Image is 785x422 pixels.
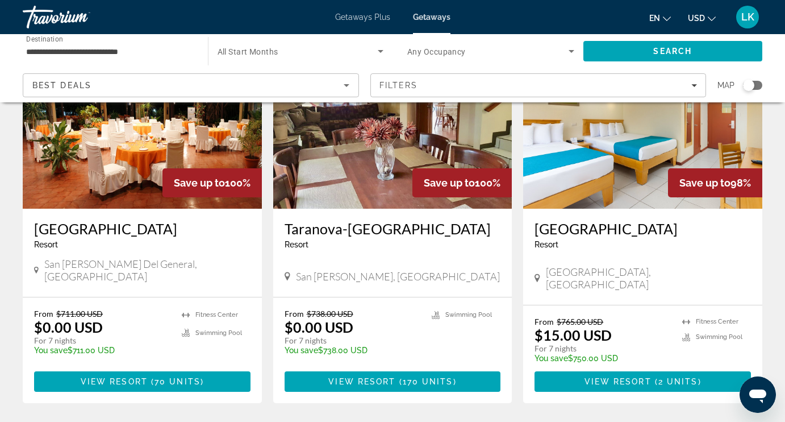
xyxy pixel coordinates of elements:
div: 98% [668,168,762,197]
span: $765.00 USD [557,317,603,326]
span: View Resort [81,377,148,386]
img: Hotel del Sur [23,27,262,209]
p: For 7 nights [535,344,671,354]
p: $738.00 USD [285,346,421,355]
span: View Resort [584,377,652,386]
button: Search [583,41,763,61]
span: San [PERSON_NAME] del General, [GEOGRAPHIC_DATA] [44,258,250,283]
span: Save up to [424,177,475,189]
span: 170 units [403,377,453,386]
span: ( ) [395,377,456,386]
p: $0.00 USD [34,318,103,336]
p: $15.00 USD [535,326,612,344]
span: Fitness Center [195,311,238,318]
button: View Resort(70 units) [34,371,250,392]
span: Filters [379,81,418,90]
span: Save up to [174,177,225,189]
input: Select destination [26,45,193,59]
span: Resort [535,240,558,249]
span: USD [688,14,705,23]
div: 100% [162,168,262,197]
span: Search [653,47,692,56]
p: $750.00 USD [535,354,671,363]
span: Resort [34,240,58,249]
p: For 7 nights [34,336,170,346]
p: For 7 nights [285,336,421,346]
span: Swimming Pool [195,329,242,337]
a: Getaways Plus [335,13,390,22]
span: You save [285,346,318,355]
span: Swimming Pool [445,311,492,318]
span: You save [34,346,68,355]
span: From [535,317,554,326]
span: en [649,14,660,23]
span: Map [717,77,734,93]
span: You save [535,354,568,363]
a: Taranova-[GEOGRAPHIC_DATA] [285,220,501,237]
img: Taranova-Villas Palmas [273,27,512,209]
span: 2 units [658,377,698,386]
mat-select: Sort by [32,78,349,92]
div: 100% [412,168,512,197]
span: $738.00 USD [307,309,353,318]
span: Best Deals [32,81,91,90]
img: Jacó Beach Hotel & Club [523,27,762,209]
span: Swimming Pool [696,333,742,341]
span: From [285,309,304,318]
button: Change language [649,10,671,26]
span: ( ) [652,377,702,386]
p: $711.00 USD [34,346,170,355]
p: $0.00 USD [285,318,353,336]
button: User Menu [733,5,762,29]
span: LK [741,11,754,23]
span: ( ) [148,377,204,386]
span: Any Occupancy [407,47,466,56]
button: View Resort(2 units) [535,371,751,392]
a: Getaways [413,13,450,22]
span: Fitness Center [696,318,738,325]
iframe: Button to launch messaging window [740,377,776,413]
span: From [34,309,53,318]
span: View Resort [328,377,395,386]
a: [GEOGRAPHIC_DATA] [535,220,751,237]
span: Resort [285,240,308,249]
span: All Start Months [218,47,278,56]
span: 70 units [155,377,201,386]
span: [GEOGRAPHIC_DATA], [GEOGRAPHIC_DATA] [546,266,751,291]
span: $711.00 USD [56,309,103,318]
a: [GEOGRAPHIC_DATA] [34,220,250,237]
span: Destination [26,35,63,43]
button: View Resort(170 units) [285,371,501,392]
a: Travorium [23,2,136,32]
span: Save up to [679,177,730,189]
button: Change currency [688,10,716,26]
span: San [PERSON_NAME], [GEOGRAPHIC_DATA] [296,270,500,283]
button: Filters [370,73,707,97]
